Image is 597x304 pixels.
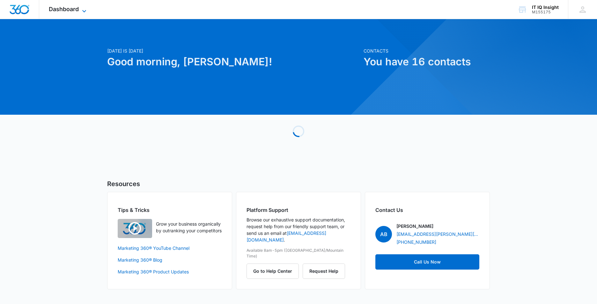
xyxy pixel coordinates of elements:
p: Available 8am-5pm ([GEOGRAPHIC_DATA]/Mountain Time) [247,248,350,259]
a: [PHONE_NUMBER] [396,239,436,245]
a: [EMAIL_ADDRESS][PERSON_NAME][DOMAIN_NAME] [396,231,479,237]
p: Contacts [364,47,490,54]
h2: Tips & Tricks [118,206,222,214]
a: Marketing 360® Product Updates [118,268,222,275]
img: Quick Overview Video [118,219,152,238]
span: AB [375,226,392,242]
h2: Contact Us [375,206,479,214]
a: Call Us Now [375,254,479,270]
h1: You have 16 contacts [364,54,490,69]
a: Marketing 360® Blog [118,257,222,263]
p: Grow your business organically by outranking your competitors [156,221,222,234]
div: account id [532,10,559,14]
p: Browse our exhaustive support documentation, request help from our friendly support team, or send... [247,216,350,243]
a: Marketing 360® YouTube Channel [118,245,222,251]
h5: Resources [107,179,490,189]
span: Dashboard [49,6,79,12]
a: Go to Help Center [247,268,303,274]
div: account name [532,5,559,10]
h2: Platform Support [247,206,350,214]
p: [PERSON_NAME] [396,223,433,229]
button: Request Help [303,264,345,279]
h1: Good morning, [PERSON_NAME]! [107,54,360,69]
a: Request Help [303,268,345,274]
p: [DATE] is [DATE] [107,47,360,54]
button: Go to Help Center [247,264,299,279]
